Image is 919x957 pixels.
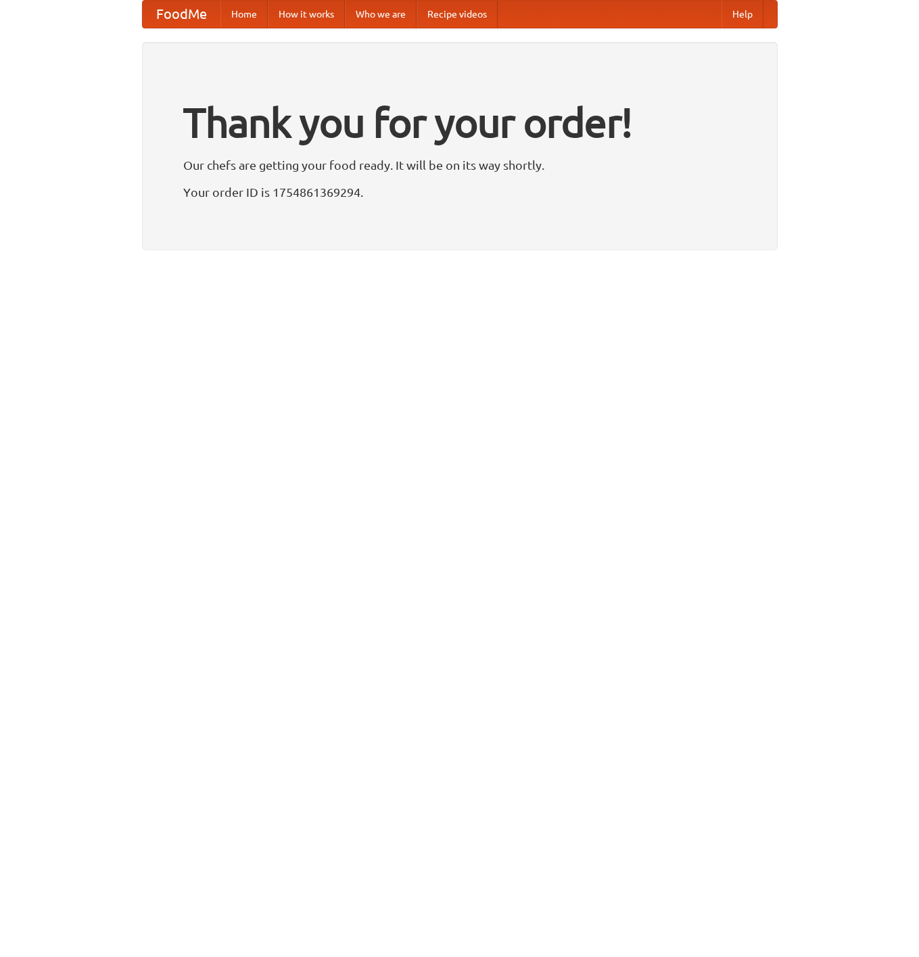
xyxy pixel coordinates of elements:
a: Who we are [345,1,417,28]
a: How it works [268,1,345,28]
a: Home [220,1,268,28]
p: Your order ID is 1754861369294. [183,182,736,202]
p: Our chefs are getting your food ready. It will be on its way shortly. [183,155,736,175]
a: FoodMe [143,1,220,28]
h1: Thank you for your order! [183,90,736,155]
a: Recipe videos [417,1,498,28]
a: Help [722,1,763,28]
